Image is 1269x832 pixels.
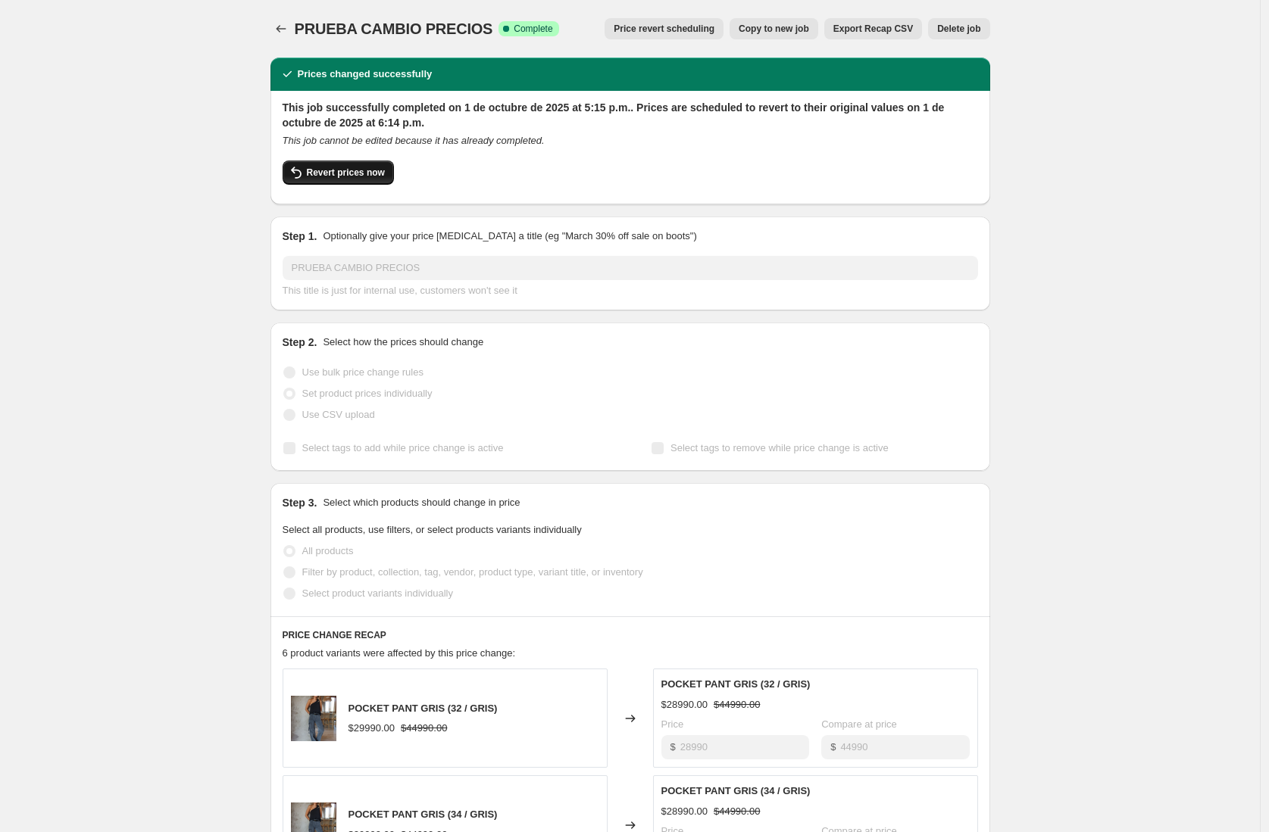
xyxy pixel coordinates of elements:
h2: Step 3. [283,495,317,510]
span: Select product variants individually [302,587,453,599]
span: Copy to new job [739,23,809,35]
span: Price [661,718,684,730]
strike: $44990.00 [714,697,760,712]
button: Price change jobs [270,18,292,39]
div: $29990.00 [349,721,395,736]
span: POCKET PANT GRIS (32 / GRIS) [349,703,498,714]
span: Complete [514,23,552,35]
div: $28990.00 [661,804,708,819]
h2: This job successfully completed on 1 de octubre de 2025 at 5:15 p.m.. Prices are scheduled to rev... [283,100,978,130]
span: POCKET PANT GRIS (32 / GRIS) [661,678,811,690]
p: Select how the prices should change [323,335,483,350]
img: pocketpantgris_822c08f5-a1f1-4283-be0c-48277f0ef944_80x.png [291,696,336,741]
h2: Prices changed successfully [298,67,433,82]
span: Filter by product, collection, tag, vendor, product type, variant title, or inventory [302,566,643,578]
span: Use CSV upload [302,409,375,420]
i: This job cannot be edited because it has already completed. [283,135,545,146]
button: Delete job [928,18,989,39]
strike: $44990.00 [714,804,760,819]
span: $ [830,741,836,753]
span: Export Recap CSV [833,23,913,35]
h2: Step 1. [283,229,317,244]
button: Price revert scheduling [605,18,724,39]
button: Copy to new job [730,18,818,39]
span: All products [302,545,354,556]
strike: $44990.00 [401,721,447,736]
span: POCKET PANT GRIS (34 / GRIS) [349,809,498,820]
span: 6 product variants were affected by this price change: [283,647,516,659]
span: POCKET PANT GRIS (34 / GRIS) [661,785,811,796]
h2: Step 2. [283,335,317,350]
div: $28990.00 [661,697,708,712]
span: Delete job [937,23,980,35]
span: Revert prices now [307,167,385,179]
span: PRUEBA CAMBIO PRECIOS [295,20,493,37]
p: Optionally give your price [MEDICAL_DATA] a title (eg "March 30% off sale on boots") [323,229,696,244]
button: Revert prices now [283,160,394,185]
span: Compare at price [821,718,897,730]
span: Price revert scheduling [614,23,714,35]
span: Select tags to add while price change is active [302,442,504,453]
span: Select tags to remove while price change is active [670,442,889,453]
h6: PRICE CHANGE RECAP [283,629,978,641]
p: Select which products should change in price [323,495,520,510]
span: Use bulk price change rules [302,366,424,378]
span: This title is just for internal use, customers won't see it [283,285,517,296]
span: Select all products, use filters, or select products variants individually [283,524,582,535]
span: Set product prices individually [302,388,433,399]
button: Export Recap CSV [824,18,922,39]
span: $ [670,741,676,753]
input: 30% off holiday sale [283,256,978,280]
